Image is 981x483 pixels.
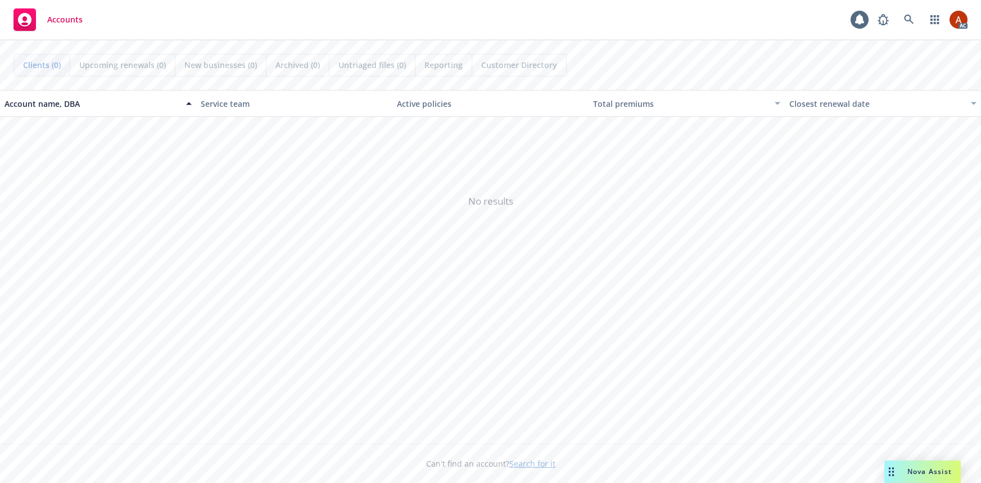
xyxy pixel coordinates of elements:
span: New businesses (0) [184,59,257,71]
a: Switch app [924,8,946,31]
button: Service team [196,90,392,117]
a: Report a Bug [872,8,894,31]
div: Active policies [397,98,584,110]
button: Total premiums [589,90,785,117]
span: Customer Directory [481,59,557,71]
a: Search [898,8,920,31]
span: Clients (0) [23,59,61,71]
span: Untriaged files (0) [338,59,406,71]
a: Search for it [509,458,555,469]
div: Account name, DBA [4,98,179,110]
span: Nova Assist [907,467,952,476]
a: Accounts [9,4,87,35]
div: Closest renewal date [789,98,964,110]
span: Can't find an account? [426,458,555,470]
span: Accounts [47,15,83,24]
div: Total premiums [593,98,768,110]
div: Service team [201,98,388,110]
span: Upcoming renewals (0) [79,59,166,71]
button: Closest renewal date [785,90,981,117]
span: Archived (0) [275,59,320,71]
span: Reporting [424,59,463,71]
div: Drag to move [884,461,898,483]
img: photo [950,11,968,29]
button: Active policies [392,90,589,117]
button: Nova Assist [884,461,961,483]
